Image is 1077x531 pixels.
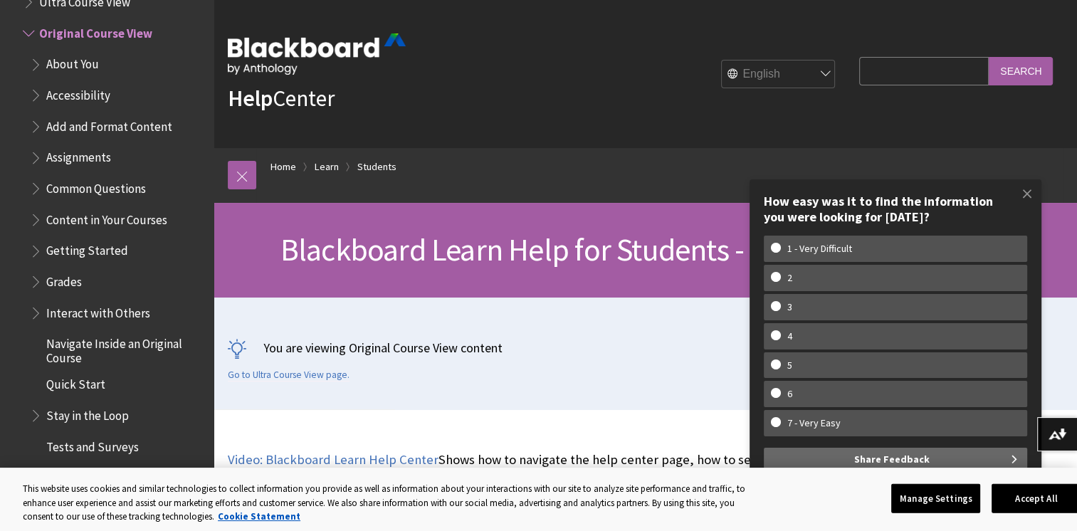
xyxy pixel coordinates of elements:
[46,83,110,102] span: Accessibility
[46,332,204,365] span: Navigate Inside an Original Course
[39,21,152,41] span: Original Course View
[357,158,396,176] a: Students
[46,435,139,454] span: Tests and Surveys
[46,239,128,258] span: Getting Started
[46,301,150,320] span: Interact with Others
[46,373,105,392] span: Quick Start
[228,451,438,468] a: Video: Blackboard Learn Help Center
[989,57,1053,85] input: Search
[46,177,146,196] span: Common Questions
[228,451,852,488] p: Shows how to navigate the help center page, how to search for content and how to differentiate be...
[228,339,1063,357] p: You are viewing Original Course View content
[228,369,350,382] a: Go to Ultra Course View page.
[218,510,300,522] a: More information about your privacy, opens in a new tab
[771,272,809,284] w-span: 2
[228,84,335,112] a: HelpCenter
[722,61,836,89] select: Site Language Selector
[46,208,167,227] span: Content in Your Courses
[228,33,406,75] img: Blackboard by Anthology
[46,115,172,134] span: Add and Format Content
[46,53,99,72] span: About You
[46,146,111,165] span: Assignments
[46,270,82,289] span: Grades
[771,359,809,372] w-span: 5
[46,466,115,485] span: Watch Videos
[270,158,296,176] a: Home
[771,330,809,342] w-span: 4
[228,84,273,112] strong: Help
[771,388,809,400] w-span: 6
[771,301,809,313] w-span: 3
[771,417,857,429] w-span: 7 - Very Easy
[315,158,339,176] a: Learn
[23,482,754,524] div: This website uses cookies and similar technologies to collect information you provide as well as ...
[771,243,868,255] w-span: 1 - Very Difficult
[46,404,129,423] span: Stay in the Loop
[764,194,1027,224] div: How easy was it to find the information you were looking for [DATE]?
[891,483,980,513] button: Manage Settings
[280,230,1010,269] span: Blackboard Learn Help for Students - Original Course View
[854,448,930,470] span: Share Feedback
[764,448,1027,470] button: Share Feedback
